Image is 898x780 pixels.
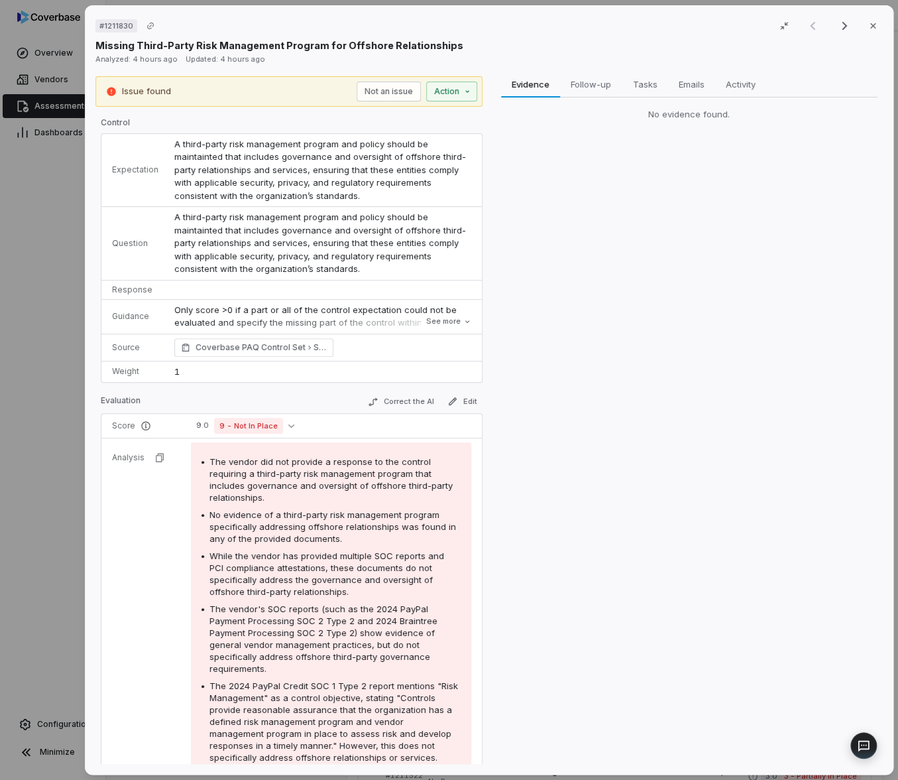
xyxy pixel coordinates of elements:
[174,366,180,377] span: 1
[174,139,466,201] span: A third-party risk management program and policy should be maintainted that includes governance a...
[112,452,144,463] p: Analysis
[500,108,877,121] div: No evidence found.
[174,304,471,407] p: Only score >0 if a part or all of the control expectation could not be evaluated and specify the ...
[421,310,475,334] button: See more
[627,76,662,93] span: Tasks
[209,551,444,597] span: While the vendor has provided multiple SOC reports and PCI compliance attestations, these documen...
[565,76,616,93] span: Follow-up
[441,393,482,409] button: Edit
[112,285,158,295] p: Response
[95,54,178,64] span: Analyzed: 4 hours ago
[209,509,456,544] span: No evidence of a third-party risk management program specifically addressing offshore relationshi...
[112,421,175,431] p: Score
[101,117,482,133] p: Control
[209,604,437,674] span: The vendor's SOC reports (such as the 2024 PayPal Payment Processing SOC 2 Type 2 and 2024 Braint...
[101,395,140,411] p: Evaluation
[191,418,300,434] button: 9.09 - Not In Place
[209,681,458,763] span: The 2024 PayPal Credit SOC 1 Type 2 report mentions "Risk Management" as a control objective, sta...
[112,342,158,353] p: Source
[209,456,453,503] span: The vendor did not provide a response to the control requiring a third-party risk management prog...
[112,366,158,377] p: Weight
[356,82,420,101] button: Not an issue
[673,76,709,93] span: Emails
[122,85,171,98] p: Issue found
[214,418,283,434] span: 9 - Not In Place
[139,14,162,38] button: Copy link
[112,238,158,249] p: Question
[186,54,265,64] span: Updated: 4 hours ago
[720,76,760,93] span: Activity
[830,18,857,34] button: Next result
[425,82,477,101] button: Action
[95,38,463,52] p: Missing Third-Party Risk Management Program for Offshore Relationships
[112,311,158,322] p: Guidance
[506,76,554,93] span: Evidence
[174,212,466,274] span: A third-party risk management program and policy should be maintainted that includes governance a...
[362,394,439,410] button: Correct the AI
[112,164,158,175] p: Expectation
[196,341,327,354] span: Coverbase PAQ Control Set Supply Chain and Fourth Party
[99,21,133,31] span: # 1211830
